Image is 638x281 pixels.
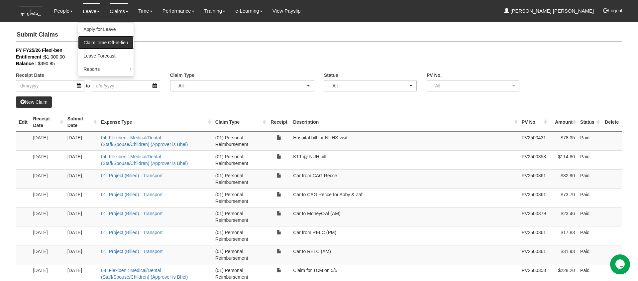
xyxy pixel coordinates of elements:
[290,150,519,169] td: KTT @ NUH bill
[101,192,162,197] a: 01. Project (Billed) : Transport
[272,3,301,19] a: View Payslip
[16,54,44,60] b: Entitlement :
[101,249,162,254] a: 01. Project (Billed) : Transport
[578,113,601,132] th: Status : activate to sort column ascending
[38,61,55,66] span: $390.85
[427,80,519,91] button: -- All --
[213,131,267,150] td: (01) Personal Reimbursement
[16,28,622,42] h4: Submit Claims
[519,188,549,207] td: PV2500361
[30,169,64,188] td: [DATE]
[78,36,133,49] a: Claim Time Off-in-lieu
[578,169,601,188] td: Paid
[549,131,578,150] td: $78.35
[578,226,601,245] td: Paid
[519,245,549,264] td: PV2500361
[578,245,601,264] td: Paid
[101,173,162,178] a: 01. Project (Billed) : Transport
[549,169,578,188] td: $32.90
[519,150,549,169] td: PV2500358
[174,82,306,89] div: -- All --
[16,113,30,132] th: Edit
[78,49,133,63] a: Leave Forecast
[324,72,338,78] label: Status
[101,154,188,166] a: 04. Flexiben : Medical/Dental (Staff/Spouse/Children) (Approver is Bhel)
[30,113,64,132] th: Receipt Date : activate to sort column ascending
[578,150,601,169] td: Paid
[549,150,578,169] td: $114.80
[170,80,314,91] button: -- All --
[16,80,84,91] input: d/m/yyyy
[290,207,519,226] td: Car to MoneyOwl (AM)
[519,131,549,150] td: PV2500431
[549,188,578,207] td: $73.70
[235,3,263,19] a: e-Learning
[101,211,162,216] a: 01. Project (Billed) : Transport
[170,72,195,78] label: Claim Type
[610,254,631,274] iframe: chat widget
[101,268,188,280] a: 04. Flexiben : Medical/Dental (Staff/Spouse/Children) (Approver is Bhel)
[98,113,213,132] th: Expense Type : activate to sort column ascending
[83,3,100,19] a: Leave
[30,188,64,207] td: [DATE]
[427,72,442,78] label: PV No.
[30,226,64,245] td: [DATE]
[65,188,98,207] td: [DATE]
[601,113,622,132] th: Delete
[328,82,408,89] div: -- All --
[110,3,128,19] a: Claims
[84,80,92,91] span: to
[65,226,98,245] td: [DATE]
[519,207,549,226] td: PV2500379
[549,226,578,245] td: $17.83
[65,207,98,226] td: [DATE]
[16,54,612,60] div: $1,000.00
[213,169,267,188] td: (01) Personal Reimbursement
[213,188,267,207] td: (01) Personal Reimbursement
[578,188,601,207] td: Paid
[65,245,98,264] td: [DATE]
[213,113,267,132] th: Claim Type : activate to sort column ascending
[204,3,226,19] a: Training
[16,72,44,78] label: Receipt Date
[30,150,64,169] td: [DATE]
[519,113,549,132] th: PV No. : activate to sort column ascending
[101,230,162,235] a: 01. Project (Billed) : Transport
[549,207,578,226] td: $23.46
[65,169,98,188] td: [DATE]
[504,3,594,19] a: [PERSON_NAME] [PERSON_NAME]
[30,131,64,150] td: [DATE]
[519,226,549,245] td: PV2500361
[54,3,73,19] a: People
[162,3,194,19] a: Performance
[16,48,62,53] b: FY FY25/26 Flexi-ben
[324,80,417,91] button: -- All --
[290,131,519,150] td: Hospital bill for NUHS visit
[578,131,601,150] td: Paid
[30,245,64,264] td: [DATE]
[213,226,267,245] td: (01) Personal Reimbursement
[290,245,519,264] td: Car to RELC (AM)
[599,3,627,19] button: Logout
[30,207,64,226] td: [DATE]
[138,3,153,19] a: Time
[65,150,98,169] td: [DATE]
[92,80,160,91] input: d/m/yyyy
[519,169,549,188] td: PV2500361
[16,61,37,66] b: Balance :
[101,135,188,147] a: 04. Flexiben : Medical/Dental (Staff/Spouse/Children) (Approver is Bhel)
[213,207,267,226] td: (01) Personal Reimbursement
[16,96,52,108] a: New Claim
[578,207,601,226] td: Paid
[549,245,578,264] td: $31.93
[290,226,519,245] td: Car from RELC (PM)
[267,113,290,132] th: Receipt
[65,113,98,132] th: Submit Date : activate to sort column ascending
[78,23,133,36] a: Apply for Leave
[78,63,133,76] a: Reports
[290,188,519,207] td: Car to CAG Recce for Abby & Zaf
[290,113,519,132] th: Description : activate to sort column ascending
[290,169,519,188] td: Car from CAG Recce
[213,245,267,264] td: (01) Personal Reimbursement
[431,82,511,89] div: -- All --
